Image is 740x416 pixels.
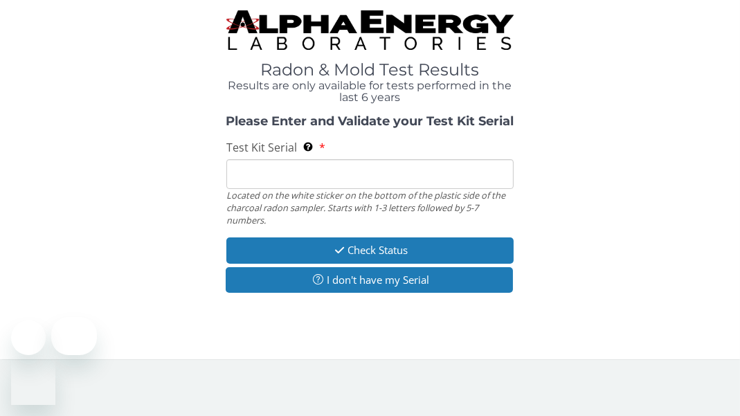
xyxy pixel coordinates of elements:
iframe: Message from company [51,317,97,355]
h4: Results are only available for tests performed in the last 6 years [226,80,514,104]
button: Check Status [226,237,514,263]
div: Located on the white sticker on the bottom of the plastic side of the charcoal radon sampler. Sta... [226,189,514,227]
strong: Please Enter and Validate your Test Kit Serial [226,114,514,129]
h1: Radon & Mold Test Results [226,61,514,79]
img: TightCrop.jpg [226,10,514,50]
span: Test Kit Serial [226,140,297,155]
button: I don't have my Serial [226,267,514,293]
iframe: Button to launch messaging window [11,361,55,405]
iframe: Close message [11,320,46,355]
